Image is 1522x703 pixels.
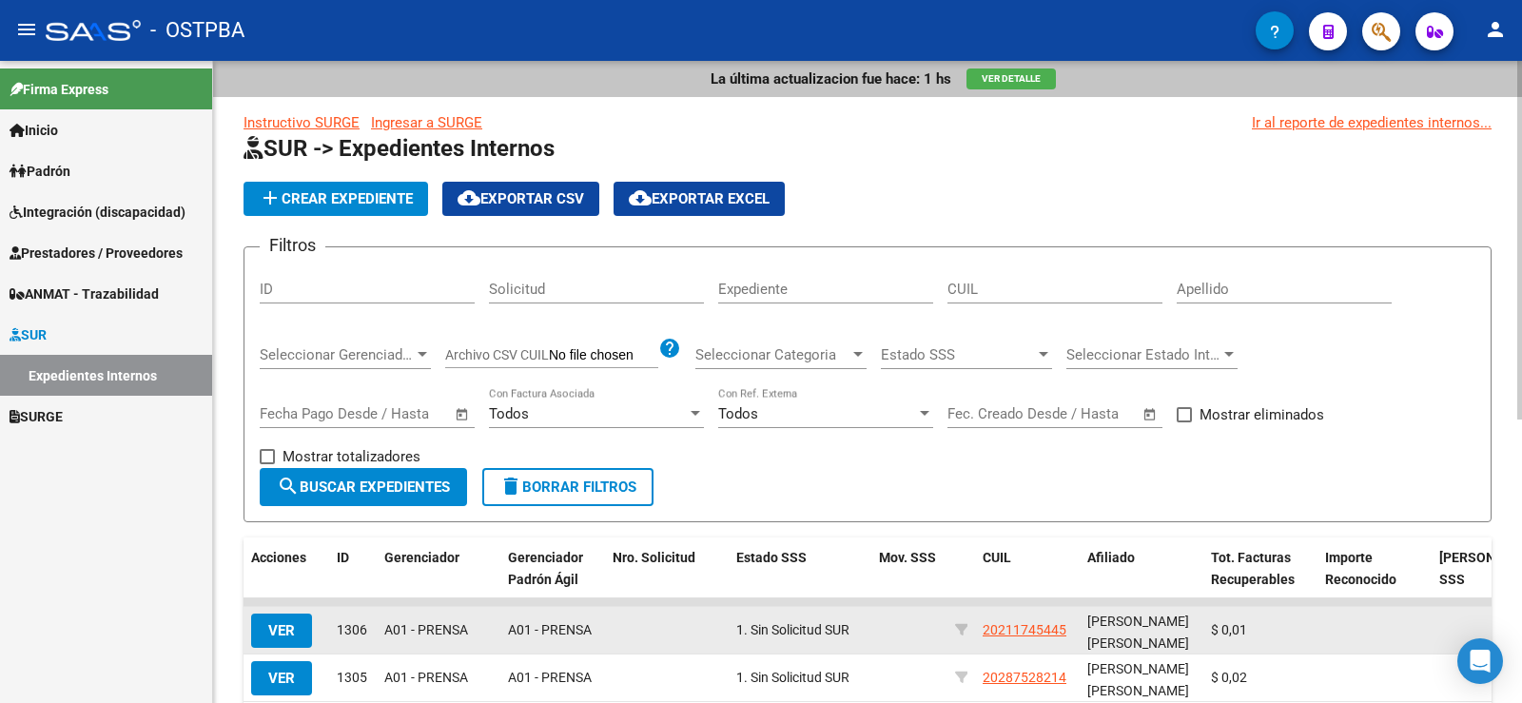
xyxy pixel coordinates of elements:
[10,120,58,141] span: Inicio
[371,114,482,131] a: Ingresar a SURGE
[1087,661,1189,698] span: [PERSON_NAME] [PERSON_NAME]
[251,661,312,695] button: VER
[384,670,468,685] span: A01 - PRENSA
[442,182,599,216] button: Exportar CSV
[1484,18,1507,41] mat-icon: person
[1140,403,1161,425] button: Open calendar
[983,670,1066,685] span: 20287528214
[614,182,785,216] button: Exportar EXCEL
[10,283,159,304] span: ANMAT - Trazabilidad
[283,445,420,468] span: Mostrar totalizadores
[736,670,849,685] span: 1. Sin Solicitud SUR
[354,405,446,422] input: Fecha fin
[452,403,474,425] button: Open calendar
[244,135,555,162] span: SUR -> Expedientes Internos
[1317,537,1432,600] datatable-header-cell: Importe Reconocido
[337,670,367,685] span: 1305
[260,405,337,422] input: Fecha inicio
[975,537,1080,600] datatable-header-cell: CUIL
[658,337,681,360] mat-icon: help
[1066,346,1220,363] span: Seleccionar Estado Interno
[10,324,47,345] span: SUR
[947,405,1024,422] input: Fecha inicio
[268,622,295,639] span: VER
[277,475,300,498] mat-icon: search
[1457,638,1503,684] div: Open Intercom Messenger
[1200,403,1324,426] span: Mostrar eliminados
[605,537,729,600] datatable-header-cell: Nro. Solicitud
[718,405,758,422] span: Todos
[966,68,1056,89] button: Ver Detalle
[613,550,695,565] span: Nro. Solicitud
[499,475,522,498] mat-icon: delete
[337,550,349,565] span: ID
[879,550,936,565] span: Mov. SSS
[508,550,583,587] span: Gerenciador Padrón Ágil
[983,550,1011,565] span: CUIL
[1211,670,1247,685] span: $ 0,02
[10,202,185,223] span: Integración (discapacidad)
[1211,622,1247,637] span: $ 0,01
[10,161,70,182] span: Padrón
[150,10,244,51] span: - OSTPBA
[384,550,459,565] span: Gerenciador
[711,68,951,89] p: La última actualizacion fue hace: 1 hs
[736,550,807,565] span: Estado SSS
[268,670,295,687] span: VER
[259,186,282,209] mat-icon: add
[377,537,500,600] datatable-header-cell: Gerenciador
[244,114,360,131] a: Instructivo SURGE
[499,478,636,496] span: Borrar Filtros
[384,622,468,637] span: A01 - PRENSA
[508,622,592,637] span: A01 - PRENSA
[729,537,871,600] datatable-header-cell: Estado SSS
[10,79,108,100] span: Firma Express
[736,622,849,637] span: 1. Sin Solicitud SUR
[10,243,183,264] span: Prestadores / Proveedores
[260,346,414,363] span: Seleccionar Gerenciador
[260,468,467,506] button: Buscar Expedientes
[277,478,450,496] span: Buscar Expedientes
[1211,550,1295,587] span: Tot. Facturas Recuperables
[983,622,1066,637] span: 20211745445
[695,346,849,363] span: Seleccionar Categoria
[629,190,770,207] span: Exportar EXCEL
[629,186,652,209] mat-icon: cloud_download
[445,347,549,362] span: Archivo CSV CUIL
[982,73,1041,84] span: Ver Detalle
[15,18,38,41] mat-icon: menu
[337,622,367,637] span: 1306
[1203,537,1317,600] datatable-header-cell: Tot. Facturas Recuperables
[1042,405,1134,422] input: Fecha fin
[1087,614,1189,651] span: [PERSON_NAME] [PERSON_NAME]
[1252,112,1492,133] a: Ir al reporte de expedientes internos...
[1325,550,1396,587] span: Importe Reconocido
[10,406,63,427] span: SURGE
[871,537,947,600] datatable-header-cell: Mov. SSS
[881,346,1035,363] span: Estado SSS
[244,182,428,216] button: Crear Expediente
[458,186,480,209] mat-icon: cloud_download
[244,537,329,600] datatable-header-cell: Acciones
[1080,537,1203,600] datatable-header-cell: Afiliado
[259,190,413,207] span: Crear Expediente
[458,190,584,207] span: Exportar CSV
[329,537,377,600] datatable-header-cell: ID
[1087,550,1135,565] span: Afiliado
[508,670,592,685] span: A01 - PRENSA
[489,405,529,422] span: Todos
[251,550,306,565] span: Acciones
[500,537,605,600] datatable-header-cell: Gerenciador Padrón Ágil
[251,614,312,648] button: VER
[260,232,325,259] h3: Filtros
[549,347,658,364] input: Archivo CSV CUIL
[482,468,654,506] button: Borrar Filtros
